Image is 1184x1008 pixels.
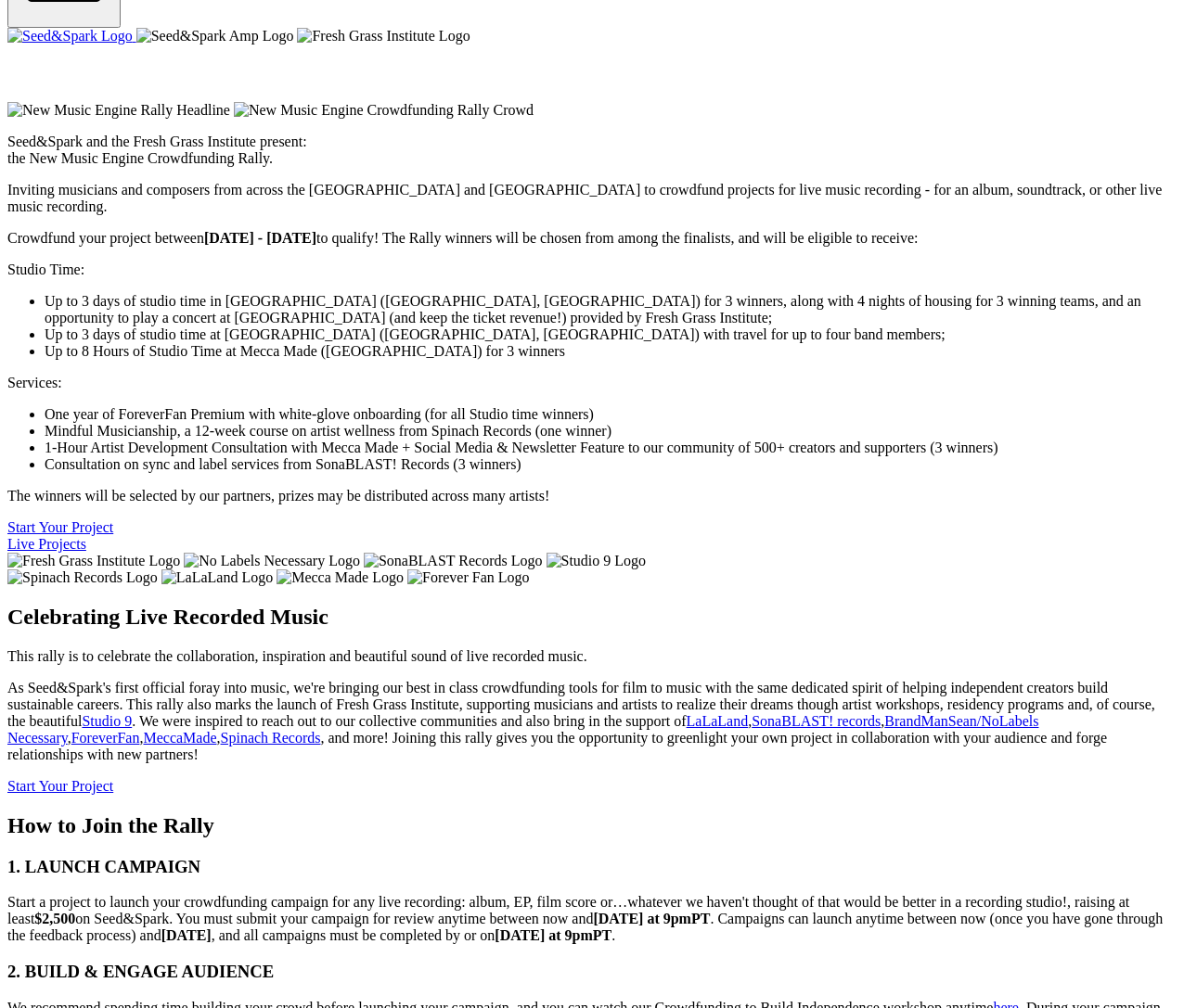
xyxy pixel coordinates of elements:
[547,553,647,569] img: Studio 9 Logo
[234,102,534,119] img: New Music Engine Crowdfunding Rally Crowd
[752,713,881,729] a: SonaBLAST! records
[161,569,273,586] img: LaLaLand Logo
[7,262,1177,278] p: Studio Time:
[136,28,294,45] img: Seed&Spark Amp Logo
[45,406,1177,423] li: One year of ForeverFan Premium with white-glove onboarding (for all Studio time winners)
[7,962,1177,982] h3: 2. BUILD & ENGAGE AUDIENCE
[495,927,611,943] strong: [DATE] at 9pmPT
[407,569,530,586] img: Forever Fan Logo
[297,28,470,45] img: Fresh Grass Institute Logo
[7,134,1177,167] p: Seed&Spark and the Fresh Grass Institute present: the New Music Engine Crowdfunding Rally.
[7,230,1177,247] p: Crowdfund your project between to qualify! The Rally winners will be chosen from among the finali...
[221,730,321,746] a: Spinach Records
[82,713,132,729] a: Studio 9
[45,440,1177,456] li: 1-Hour Artist Development Consultation with Mecca Made + Social Media & Newsletter Feature to our...
[364,553,543,569] img: SonaBLAST Records Logo
[7,778,113,794] a: Start Your Project
[71,730,140,746] a: ForeverFan
[7,553,180,569] img: Fresh Grass Institute Logo
[277,569,404,586] img: Mecca Made Logo
[161,927,212,943] strong: [DATE]
[45,326,1177,343] li: Up to 3 days of studio time at [GEOGRAPHIC_DATA] ([GEOGRAPHIC_DATA], [GEOGRAPHIC_DATA]) with trav...
[7,569,158,586] img: Spinach Records Logo
[7,182,1177,215] p: Inviting musicians and composers from across the [GEOGRAPHIC_DATA] and [GEOGRAPHIC_DATA] to crowd...
[7,536,86,552] a: Live Projects
[7,28,133,45] img: Seed&Spark Logo
[687,713,749,729] a: LaLaLand
[7,680,1177,763] p: As Seed&Spark's first official foray into music, we're bringing our best in class crowdfunding to...
[7,813,1177,838] h2: How to Join the Rally
[45,293,1177,326] li: Up to 3 days of studio time in [GEOGRAPHIC_DATA] ([GEOGRAPHIC_DATA], [GEOGRAPHIC_DATA]) for 3 win...
[593,911,710,926] strong: [DATE] at 9pmPT
[204,230,316,246] strong: [DATE] - [DATE]
[34,911,75,926] strong: $2,500
[7,713,1039,746] a: BrandManSean/NoLabels Necessary
[45,456,1177,473] li: Consultation on sync and label services from SonaBLAST! Records (3 winners)
[7,519,113,535] a: Start Your Project
[7,375,1177,391] p: Services:
[7,102,230,119] img: New Music Engine Rally Headline
[7,894,1177,944] p: Start a project to launch your crowdfunding campaign for any live recording: album, EP, film scor...
[184,553,360,569] img: No Labels Necessary Logo
[45,423,1177,440] li: Mindful Musicianship, a 12-week course on artist wellness from Spinach Records (one winner)
[143,730,216,746] a: MeccaMade
[7,605,1177,630] h2: Celebrating Live Recorded Music
[7,648,1177,665] p: This rally is to celebrate the collaboration, inspiration and beautiful sound of live recorded mu...
[7,488,1177,504] p: The winners will be selected by our partners, prizes may be distributed across many artists!
[45,343,1177,360] li: Up to 8 Hours of Studio Time at Mecca Made ([GEOGRAPHIC_DATA]) for 3 winners
[7,857,1177,877] h3: 1. LAUNCH CAMPAIGN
